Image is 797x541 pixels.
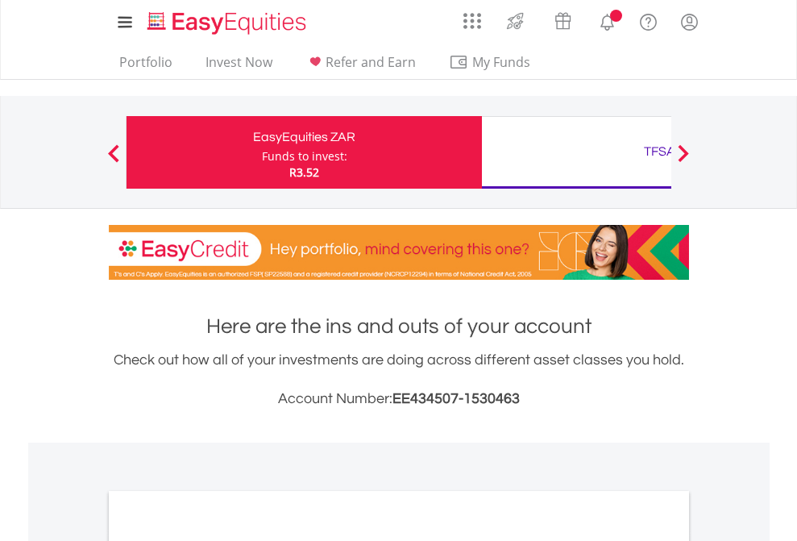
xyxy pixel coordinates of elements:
div: Funds to invest: [262,148,347,164]
img: EasyEquities_Logo.png [144,10,313,36]
a: Home page [141,4,313,36]
a: Notifications [587,4,628,36]
h3: Account Number: [109,388,689,410]
button: Previous [98,152,130,169]
span: EE434507-1530463 [392,391,520,406]
img: grid-menu-icon.svg [463,12,481,30]
span: My Funds [449,52,554,73]
div: Check out how all of your investments are doing across different asset classes you hold. [109,349,689,410]
img: thrive-v2.svg [502,8,529,34]
h1: Here are the ins and outs of your account [109,312,689,341]
a: Invest Now [199,54,279,79]
div: EasyEquities ZAR [136,126,472,148]
span: Refer and Earn [326,53,416,71]
a: AppsGrid [453,4,492,30]
img: EasyCredit Promotion Banner [109,225,689,280]
button: Next [667,152,699,169]
a: Refer and Earn [299,54,422,79]
a: My Profile [669,4,710,40]
a: Vouchers [539,4,587,34]
a: FAQ's and Support [628,4,669,36]
span: R3.52 [289,164,319,180]
img: vouchers-v2.svg [550,8,576,34]
a: Portfolio [113,54,179,79]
